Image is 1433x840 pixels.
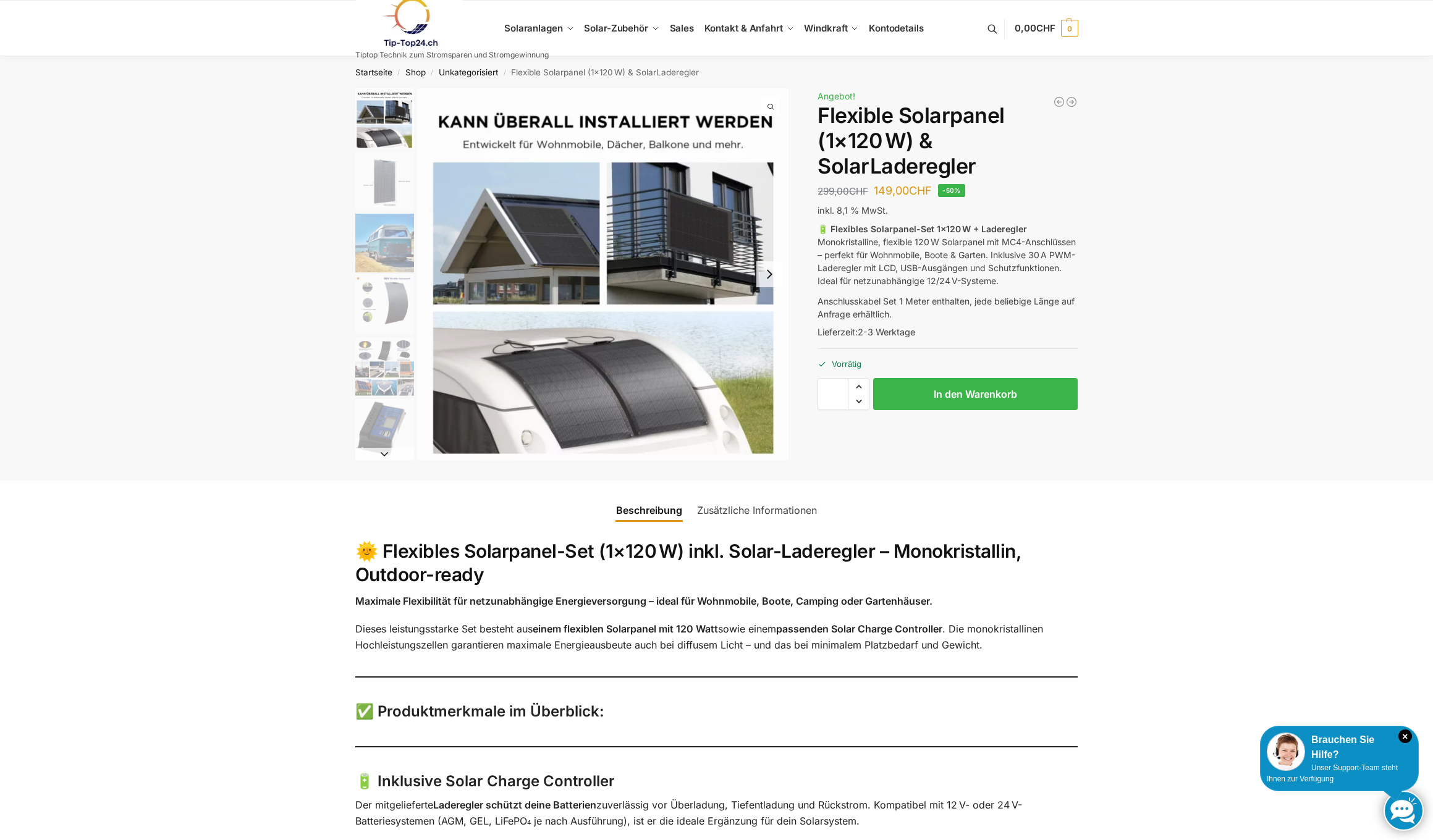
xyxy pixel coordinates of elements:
button: In den Warenkorb [873,378,1078,410]
span: Windkraft [804,22,847,34]
a: Startseite [355,67,392,77]
span: / [392,68,405,78]
img: Flexibles Solarmodul 120 watt [355,152,414,211]
strong: einem flexiblen Solarpanel mit 120 Watt [533,623,718,635]
bdi: 299,00 [818,185,868,197]
strong: Maximale Flexibilität für netzunabhängige Energieversorgung – ideal für Wohnmobile, Boote, Campin... [355,595,932,607]
h1: Flexible Solarpanel (1×120 W) & SolarLaderegler [818,103,1078,178]
a: Windkraft [799,1,864,56]
strong: 🔋 Flexibles Solarpanel-Set 1×120 W + Laderegler [818,224,1027,234]
a: Beschreibung [609,495,690,525]
li: 1 / 9 [352,88,414,150]
span: CHF [909,184,932,197]
li: 6 / 9 [352,397,414,459]
img: Flexibel in allen Bereichen [355,337,414,396]
span: Solaranlagen [504,22,563,34]
a: Sales [664,1,699,56]
span: CHF [849,185,868,197]
span: Kontodetails [869,22,924,34]
img: s-l1600 (4) [355,275,414,334]
p: Vorrätig [818,348,1078,370]
span: Unser Support-Team steht Ihnen zur Verfügung [1267,763,1398,783]
span: Kontakt & Anfahrt [704,22,783,34]
a: Kontakt & Anfahrt [699,1,799,56]
img: Flexible Solar Module [355,88,414,149]
span: inkl. 8,1 % MwSt. [818,205,888,216]
li: 7 / 9 [352,459,414,521]
a: Kontodetails [864,1,929,56]
span: Reduce quantity [848,393,869,409]
img: Customer service [1267,733,1305,771]
nav: Breadcrumb [333,56,1100,88]
span: Solar-Zubehör [584,22,648,34]
button: Next slide [756,261,782,287]
a: Zusätzliche Informationen [690,495,824,525]
bdi: 149,00 [874,184,932,197]
a: Shop [405,67,426,77]
img: Flexibel unendlich viele Einsatzmöglichkeiten [355,214,414,272]
span: / [426,68,439,78]
p: Anschlusskabel Set 1 Meter enthalten, jede beliebige Länge auf Anfrage erhältlich. [818,295,1078,321]
a: Unkategorisiert [439,67,498,77]
a: Balkonkraftwerk 1780 Watt mit 4 KWh Zendure Batteriespeicher Notstrom fähig [1065,96,1078,108]
li: 4 / 9 [352,274,414,335]
a: Flexible Solar Module für Wohnmobile Camping Balkons l960 9 [417,88,789,460]
li: 5 / 9 [352,335,414,397]
p: Dieses leistungsstarke Set besteht aus sowie einem . Die monokristallinen Hochleistungszellen gar... [355,621,1078,653]
h3: 🔋 Inklusive Solar Charge Controller [355,771,1078,792]
a: 0,00CHF 0 [1015,10,1078,47]
li: 2 / 9 [352,150,414,212]
a: Balkonkraftwerk 890/600 Watt bificial Glas/Glas [1053,96,1065,108]
div: Brauchen Sie Hilfe? [1267,733,1412,762]
li: 3 / 9 [352,212,414,274]
img: Laderegeler [355,399,414,458]
a: Solar-Zubehör [579,1,664,56]
span: / [498,68,511,78]
span: 0 [1061,20,1078,37]
strong: passenden Solar Charge Controller [776,623,942,635]
strong: Laderegler schützt deine Batterien [433,799,596,811]
span: CHF [1036,22,1055,34]
p: Tiptop Technik zum Stromsparen und Stromgewinnung [355,51,549,59]
li: 1 / 9 [417,88,789,460]
input: Produktmenge [818,378,848,410]
span: Sales [670,22,695,34]
img: Flexible Solar Module [417,88,789,460]
i: Schließen [1398,729,1412,743]
span: 0,00 [1015,22,1055,34]
p: Der mitgelieferte zuverlässig vor Überladung, Tiefentladung und Rückstrom. Kompatibel mit 12 V- o... [355,797,1078,829]
span: Angebot! [818,91,855,101]
span: Lieferzeit: [818,327,915,337]
span: 2-3 Werktage [858,327,915,337]
span: Increase quantity [848,379,869,395]
span: -50% [938,184,965,197]
h3: ✅ Produktmerkmale im Überblick: [355,701,1078,723]
h2: 🌞 Flexibles Solarpanel-Set (1×120 W) inkl. Solar-Laderegler – Monokristallin, Outdoor-ready [355,540,1078,586]
p: Monokristalline, flexible 120 W Solarpanel mit MC4-Anschlüssen – perfekt für Wohnmobile, Boote & ... [818,222,1078,287]
button: Next slide [355,448,414,460]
